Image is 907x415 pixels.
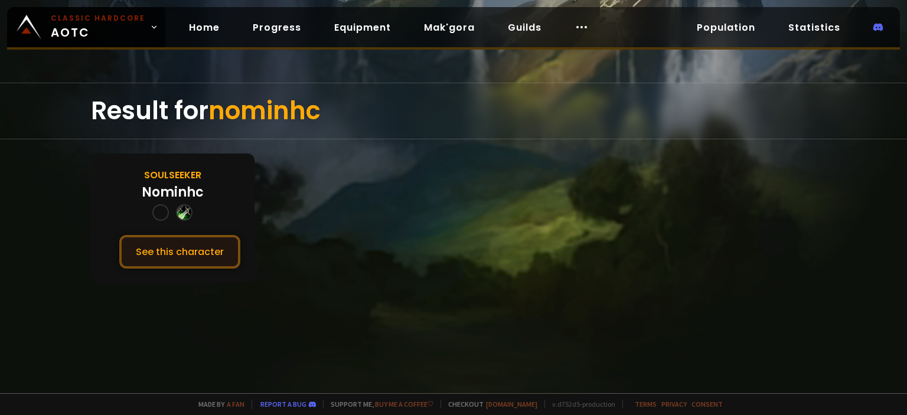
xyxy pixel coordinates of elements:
[180,15,229,40] a: Home
[142,182,204,202] div: Nominhc
[7,7,165,47] a: Classic HardcoreAOTC
[687,15,765,40] a: Population
[375,400,433,409] a: Buy me a coffee
[243,15,311,40] a: Progress
[144,168,201,182] div: Soulseeker
[91,83,817,139] div: Result for
[486,400,537,409] a: [DOMAIN_NAME]
[415,15,484,40] a: Mak'gora
[325,15,400,40] a: Equipment
[635,400,657,409] a: Terms
[227,400,244,409] a: a fan
[208,93,321,128] span: nominhc
[441,400,537,409] span: Checkout
[51,13,145,24] small: Classic Hardcore
[498,15,551,40] a: Guilds
[779,15,850,40] a: Statistics
[691,400,723,409] a: Consent
[661,400,687,409] a: Privacy
[544,400,615,409] span: v. d752d5 - production
[323,400,433,409] span: Support me,
[51,13,145,41] span: AOTC
[119,235,240,269] button: See this character
[260,400,306,409] a: Report a bug
[191,400,244,409] span: Made by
